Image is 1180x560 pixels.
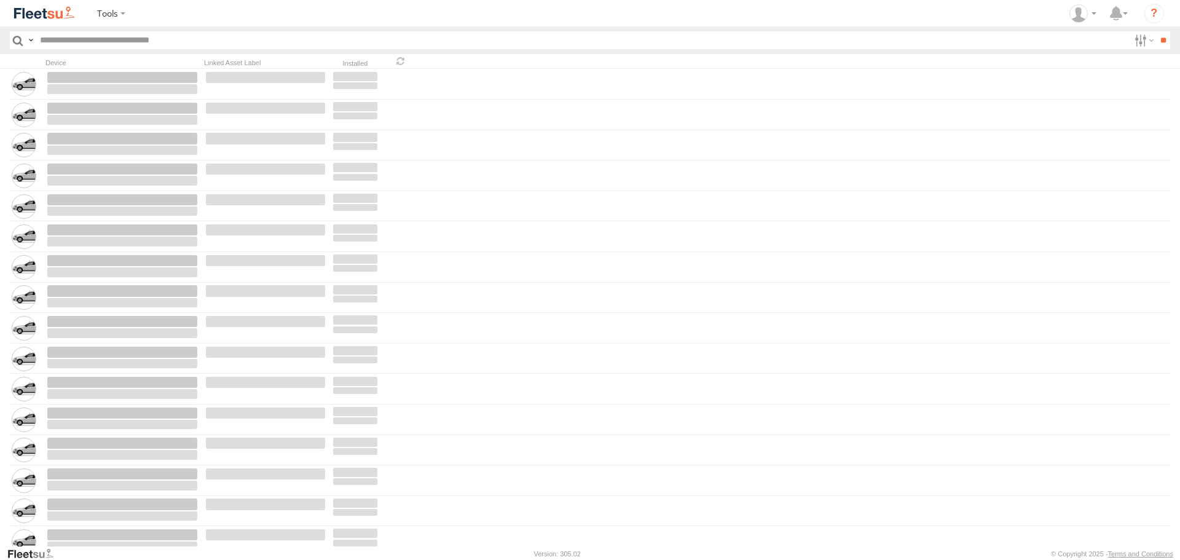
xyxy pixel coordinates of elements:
a: Visit our Website [7,548,63,560]
div: © Copyright 2025 - [1051,550,1173,558]
a: Terms and Conditions [1108,550,1173,558]
img: fleetsu-logo-horizontal.svg [12,5,76,22]
span: Refresh [393,55,408,67]
div: Version: 305.02 [534,550,581,558]
i: ? [1144,4,1164,23]
div: Linked Asset Label [204,58,327,67]
div: Shane Boyle [1065,4,1101,23]
div: Installed [332,61,379,67]
div: Device [45,58,199,67]
label: Search Filter Options [1130,31,1156,49]
label: Search Query [26,31,36,49]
